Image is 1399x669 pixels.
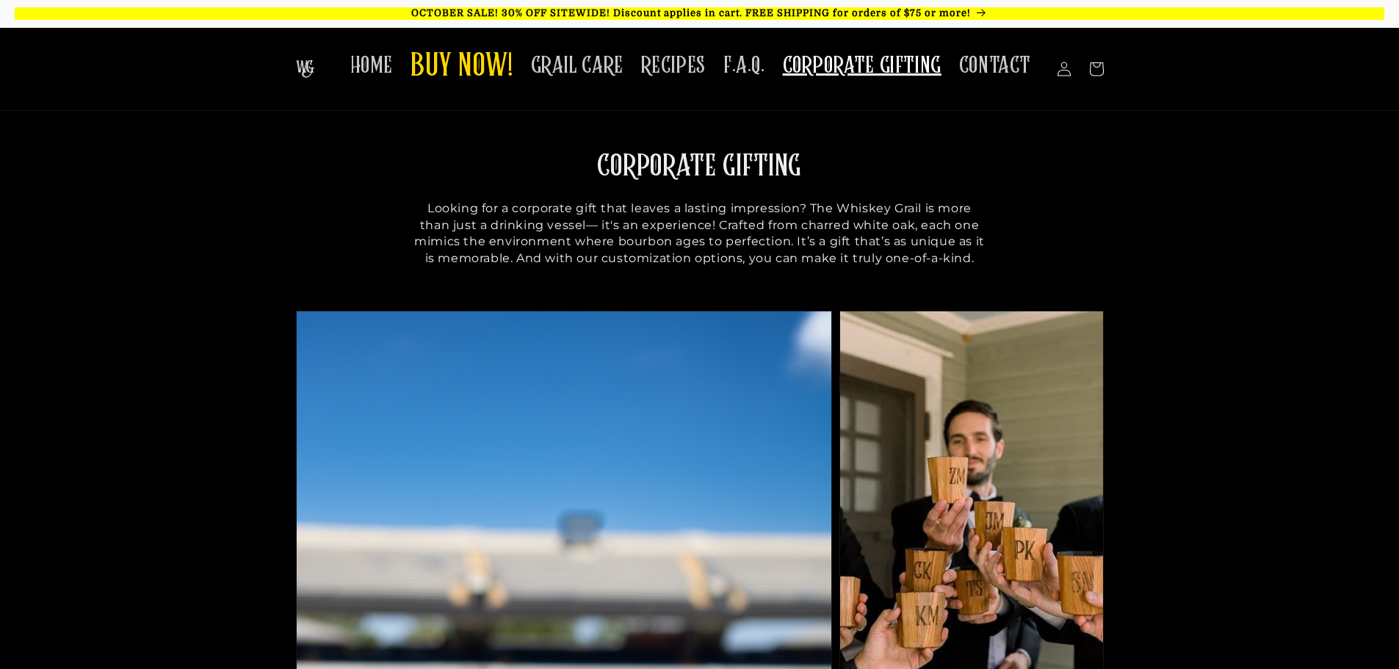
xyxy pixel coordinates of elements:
[783,51,941,80] span: CORPORATE GIFTING
[522,43,632,89] a: GRAIL CARE
[413,148,986,186] h2: CORPORATE GIFTING
[350,51,393,80] span: HOME
[402,38,522,96] a: BUY NOW!
[632,43,715,89] a: RECIPES
[723,51,765,80] span: F.A.Q.
[15,7,1384,20] p: OCTOBER SALE! 30% OFF SITEWIDE! Discount applies in cart. FREE SHIPPING for orders of $75 or more!
[641,51,706,80] span: RECIPES
[959,51,1031,80] span: CONTACT
[413,200,986,267] p: Looking for a corporate gift that leaves a lasting impression? The Whiskey Grail is more than jus...
[774,43,950,89] a: CORPORATE GIFTING
[715,43,774,89] a: F.A.Q.
[531,51,623,80] span: GRAIL CARE
[341,43,402,89] a: HOME
[950,43,1040,89] a: CONTACT
[296,60,314,78] img: The Whiskey Grail
[411,47,513,87] span: BUY NOW!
